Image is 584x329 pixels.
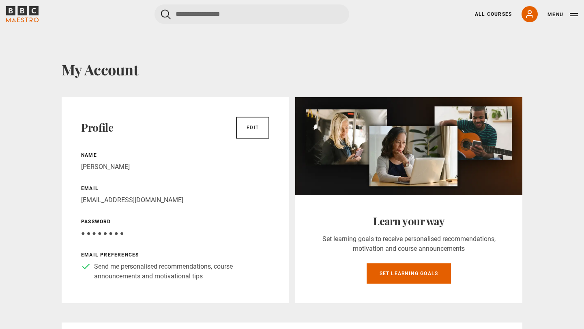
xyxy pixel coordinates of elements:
[161,9,171,19] button: Submit the search query
[81,162,269,172] p: [PERSON_NAME]
[236,117,269,139] a: Edit
[315,234,503,254] p: Set learning goals to receive personalised recommendations, motivation and course announcements
[81,152,269,159] p: Name
[81,121,113,134] h2: Profile
[81,185,269,192] p: Email
[62,61,522,78] h1: My Account
[155,4,349,24] input: Search
[94,262,269,281] p: Send me personalised recommendations, course announcements and motivational tips
[6,6,39,22] svg: BBC Maestro
[81,195,269,205] p: [EMAIL_ADDRESS][DOMAIN_NAME]
[81,218,269,225] p: Password
[475,11,512,18] a: All Courses
[547,11,578,19] button: Toggle navigation
[81,251,269,258] p: Email preferences
[81,229,124,237] span: ● ● ● ● ● ● ● ●
[315,215,503,228] h2: Learn your way
[367,263,451,284] a: Set learning goals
